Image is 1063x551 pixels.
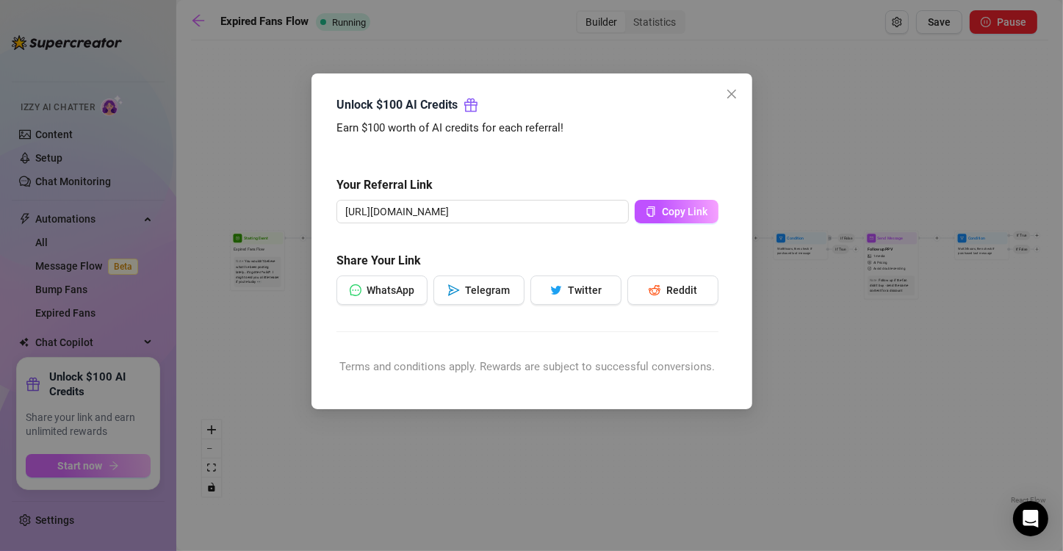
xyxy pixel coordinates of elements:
span: copy [646,206,656,217]
span: Telegram [465,284,510,296]
h5: Your Referral Link [336,176,718,194]
button: Copy Link [635,200,718,223]
span: twitter [550,284,562,296]
span: Copy Link [662,206,707,217]
span: Reddit [666,284,697,296]
h5: Share Your Link [336,252,718,270]
div: Earn $100 worth of AI credits for each referral! [336,120,718,137]
button: redditReddit [627,275,718,305]
span: message [349,284,361,296]
span: Twitter [568,284,602,296]
span: close [726,88,738,100]
button: twitterTwitter [530,275,621,305]
span: gift [464,98,478,112]
button: sendTelegram [433,275,525,305]
button: Close [720,82,743,106]
span: send [447,284,459,296]
button: messageWhatsApp [336,275,428,305]
div: Terms and conditions apply. Rewards are subject to successful conversions. [336,359,718,376]
span: Close [720,88,743,100]
span: WhatsApp [367,284,414,296]
span: reddit [649,284,660,296]
div: Open Intercom Messenger [1013,501,1048,536]
strong: Unlock $100 AI Credits [336,98,458,112]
